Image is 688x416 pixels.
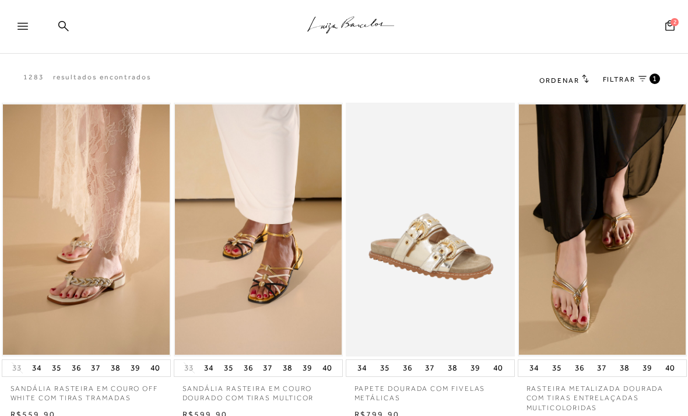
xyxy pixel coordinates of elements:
button: 34 [354,360,370,376]
button: 38 [107,360,124,376]
button: 40 [319,360,335,376]
span: FILTRAR [603,75,636,85]
button: 35 [220,360,237,376]
button: 2 [662,19,678,35]
button: 39 [467,360,483,376]
button: 36 [68,360,85,376]
img: RASTEIRA METALIZADA DOURADA COM TIRAS ENTRELAÇADAS MULTICOLORIDAS [519,104,686,355]
a: SANDÁLIA RASTEIRA EM COURO OFF WHITE COM TIRAS TRAMADAS [2,377,171,404]
p: resultados encontrados [53,72,152,82]
button: 35 [549,360,565,376]
button: 36 [571,360,588,376]
a: PAPETE DOURADA COM FIVELAS METÁLICAS [346,377,515,404]
button: 37 [422,360,438,376]
button: 38 [444,360,461,376]
button: 33 [9,362,25,373]
button: 40 [662,360,678,376]
button: 35 [48,360,65,376]
button: 37 [259,360,276,376]
button: 38 [616,360,633,376]
a: SANDÁLIA RASTEIRA EM COURO DOURADO COM TIRAS MULTICOR [174,377,343,404]
button: 39 [639,360,655,376]
button: 36 [240,360,257,376]
button: 35 [377,360,393,376]
button: 33 [181,362,197,373]
button: 37 [594,360,610,376]
button: 34 [201,360,217,376]
button: 34 [29,360,45,376]
button: 40 [147,360,163,376]
button: 37 [87,360,104,376]
button: 39 [299,360,315,376]
span: 2 [671,18,679,26]
button: 34 [526,360,542,376]
a: RASTEIRA METALIZADA DOURADA COM TIRAS ENTRELAÇADAS MULTICOLORIDAS [518,377,687,413]
button: 38 [279,360,296,376]
p: 1283 [23,72,44,82]
button: 40 [490,360,506,376]
button: 36 [399,360,416,376]
button: 39 [127,360,143,376]
img: SANDÁLIA RASTEIRA EM COURO DOURADO COM TIRAS MULTICOR [175,104,342,355]
span: Ordenar [539,76,579,85]
img: SANDÁLIA RASTEIRA EM COURO OFF WHITE COM TIRAS TRAMADAS [3,104,170,355]
img: PAPETE DOURADA COM FIVELAS METÁLICAS [347,104,514,355]
span: 1 [652,74,658,83]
